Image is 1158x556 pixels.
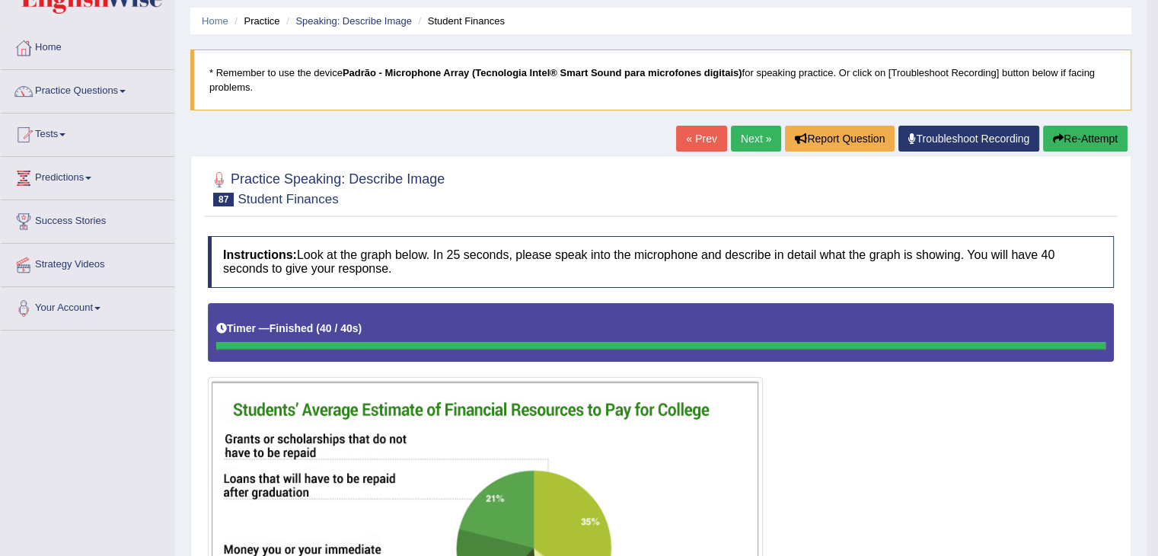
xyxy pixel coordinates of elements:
a: Home [1,27,174,65]
b: Finished [270,322,314,334]
b: Instructions: [223,248,297,261]
h5: Timer — [216,323,362,334]
a: Troubleshoot Recording [898,126,1039,152]
a: Next » [731,126,781,152]
button: Report Question [785,126,895,152]
a: Practice Questions [1,70,174,108]
a: Speaking: Describe Image [295,15,411,27]
a: Strategy Videos [1,244,174,282]
h2: Practice Speaking: Describe Image [208,168,445,206]
h4: Look at the graph below. In 25 seconds, please speak into the microphone and describe in detail w... [208,236,1114,287]
li: Practice [231,14,279,28]
b: 40 / 40s [320,322,359,334]
span: 87 [213,193,234,206]
li: Student Finances [414,14,504,28]
a: Success Stories [1,200,174,238]
small: Student Finances [238,192,338,206]
a: Tests [1,113,174,152]
a: « Prev [676,126,726,152]
button: Re-Attempt [1043,126,1128,152]
a: Predictions [1,157,174,195]
b: Padrão - Microphone Array (Tecnologia Intel® Smart Sound para microfones digitais) [343,67,742,78]
a: Home [202,15,228,27]
blockquote: * Remember to use the device for speaking practice. Or click on [Troubleshoot Recording] button b... [190,50,1131,110]
a: Your Account [1,287,174,325]
b: ( [316,322,320,334]
b: ) [359,322,362,334]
